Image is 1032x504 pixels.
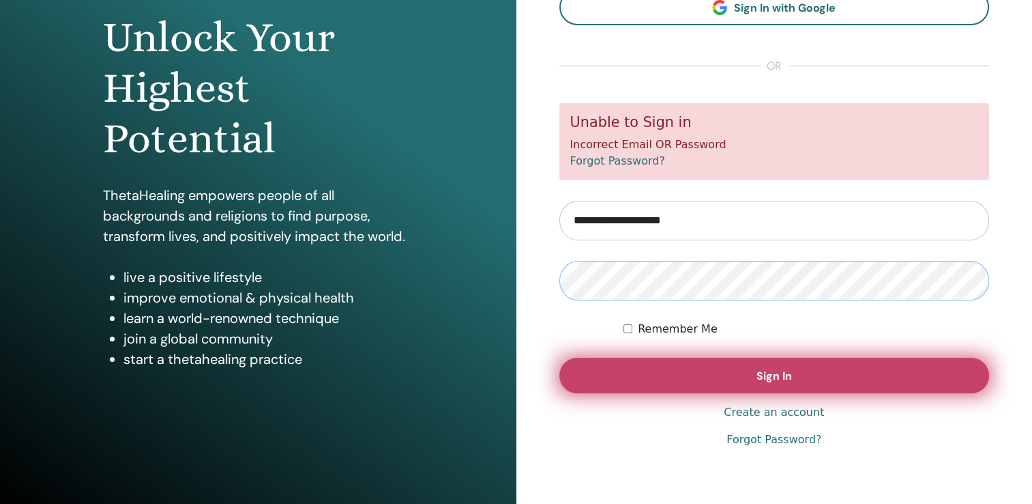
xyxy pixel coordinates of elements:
[123,288,413,308] li: improve emotional & physical health
[123,267,413,288] li: live a positive lifestyle
[103,12,413,165] h1: Unlock Your Highest Potential
[570,114,979,131] h5: Unable to Sign in
[570,154,665,167] a: Forgot Password?
[734,1,836,15] span: Sign In with Google
[123,308,413,328] li: learn a world-renowned technique
[760,58,788,74] span: or
[123,349,413,369] li: start a thetahealing practice
[559,358,990,393] button: Sign In
[623,321,989,337] div: Keep me authenticated indefinitely or until I manually logout
[756,369,792,383] span: Sign In
[559,103,990,180] div: Incorrect Email OR Password
[638,321,718,337] label: Remember Me
[123,328,413,349] li: join a global community
[724,404,824,421] a: Create an account
[726,432,821,448] a: Forgot Password?
[103,185,413,247] p: ThetaHealing empowers people of all backgrounds and religions to find purpose, transform lives, a...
